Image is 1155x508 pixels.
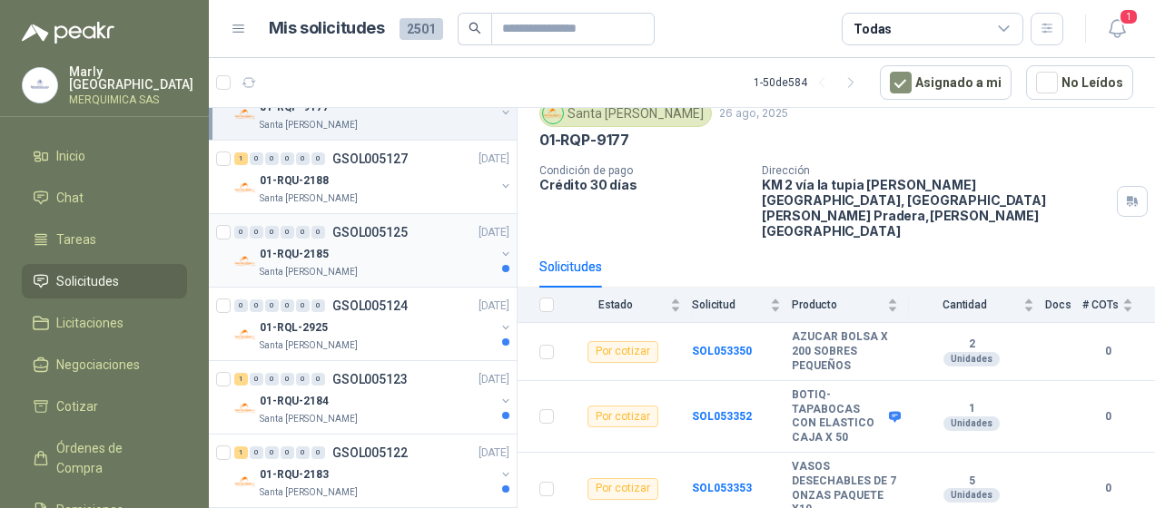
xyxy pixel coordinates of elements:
div: 1 [234,152,248,165]
div: Unidades [943,488,1000,503]
p: GSOL005124 [332,299,408,312]
a: 1 0 0 0 0 0 GSOL005122[DATE] Company Logo01-RQU-2183Santa [PERSON_NAME] [234,442,513,500]
th: Docs [1045,288,1082,323]
a: Negociaciones [22,347,187,382]
b: 0 [1082,408,1133,425]
th: Producto [792,288,909,323]
a: 0 0 0 0 0 0 GSOL005125[DATE] Company Logo01-RQU-2185Santa [PERSON_NAME] [234,221,513,279]
div: 0 [250,152,263,165]
p: Santa [PERSON_NAME] [260,265,358,279]
img: Company Logo [234,397,256,419]
div: 0 [296,152,310,165]
span: Negociaciones [56,355,140,375]
th: Cantidad [909,288,1045,323]
p: Dirección [762,164,1110,177]
div: 0 [234,226,248,239]
span: Órdenes de Compra [56,438,170,478]
div: 1 - 50 de 584 [754,68,865,97]
div: 0 [311,152,325,165]
a: Órdenes de Compra [22,431,187,485]
div: 0 [281,373,294,386]
img: Company Logo [234,103,256,125]
p: KM 2 vía la tupia [PERSON_NAME][GEOGRAPHIC_DATA], [GEOGRAPHIC_DATA][PERSON_NAME] Pradera , [PERSO... [762,177,1110,239]
p: [DATE] [479,224,509,241]
a: Solicitudes [22,264,187,298]
div: 0 [296,299,310,312]
button: Asignado a mi [880,65,1012,100]
div: 0 [296,373,310,386]
b: 5 [909,474,1034,489]
p: 01-RQP-9177 [539,131,629,150]
span: # COTs [1082,298,1119,311]
img: Company Logo [234,177,256,199]
div: 1 [234,373,248,386]
div: Todas [854,19,892,39]
div: 0 [265,152,279,165]
span: Solicitudes [56,271,119,291]
p: 01-RQU-2184 [260,393,329,410]
div: 0 [311,446,325,459]
a: 0 0 0 0 0 0 GSOL005124[DATE] Company Logo01-RQL-2925Santa [PERSON_NAME] [234,295,513,353]
div: Santa [PERSON_NAME] [539,100,712,127]
div: 0 [281,226,294,239]
span: Cotizar [56,396,98,416]
div: 0 [250,373,263,386]
img: Company Logo [543,103,563,123]
p: 01-RQU-2185 [260,246,329,263]
b: 1 [909,402,1034,416]
p: 01-RQU-2188 [260,172,329,190]
a: SOL053353 [692,482,752,494]
b: BOTIQ-TAPABOCAS CON ELASTICO CAJA X 50 [792,388,884,444]
p: MERQUIMICA SAS [69,94,193,105]
div: 0 [250,446,263,459]
div: 0 [296,226,310,239]
p: [DATE] [479,444,509,462]
p: Santa [PERSON_NAME] [260,412,358,426]
b: 2 [909,337,1034,352]
div: 0 [265,373,279,386]
div: 0 [281,299,294,312]
span: Inicio [56,146,85,166]
p: Condición de pago [539,164,747,177]
th: Estado [565,288,692,323]
p: GSOL005125 [332,226,408,239]
p: Santa [PERSON_NAME] [260,191,358,206]
a: 1 0 0 0 0 0 GSOL005127[DATE] Company Logo01-RQU-2188Santa [PERSON_NAME] [234,148,513,206]
p: GSOL005127 [332,152,408,165]
div: 0 [265,299,279,312]
a: SOL053350 [692,345,752,357]
div: Por cotizar [587,341,658,363]
img: Company Logo [234,471,256,493]
div: Por cotizar [587,405,658,427]
div: Solicitudes [539,257,602,277]
button: 1 [1101,13,1133,45]
th: # COTs [1082,288,1155,323]
p: 01-RQL-2925 [260,319,328,337]
th: Solicitud [692,288,792,323]
p: Santa [PERSON_NAME] [260,338,358,353]
p: Santa [PERSON_NAME] [260,485,358,500]
div: Por cotizar [587,478,658,500]
p: Marly [GEOGRAPHIC_DATA] [69,65,193,91]
a: SOL053352 [692,410,752,423]
a: Chat [22,181,187,215]
div: 0 [265,226,279,239]
img: Logo peakr [22,22,114,44]
span: Chat [56,188,84,208]
p: [DATE] [479,371,509,388]
span: 1 [1119,8,1139,25]
a: Tareas [22,222,187,257]
span: Producto [792,298,884,311]
a: Cotizar [22,389,187,424]
p: 26 ago, 2025 [719,105,788,122]
p: [DATE] [479,298,509,315]
img: Company Logo [234,250,256,272]
div: 1 [234,446,248,459]
div: 0 [311,299,325,312]
b: 0 [1082,480,1133,497]
a: Inicio [22,139,187,173]
b: AZUCAR BOLSA X 200 SOBRES PEQUEÑOS [792,330,898,373]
